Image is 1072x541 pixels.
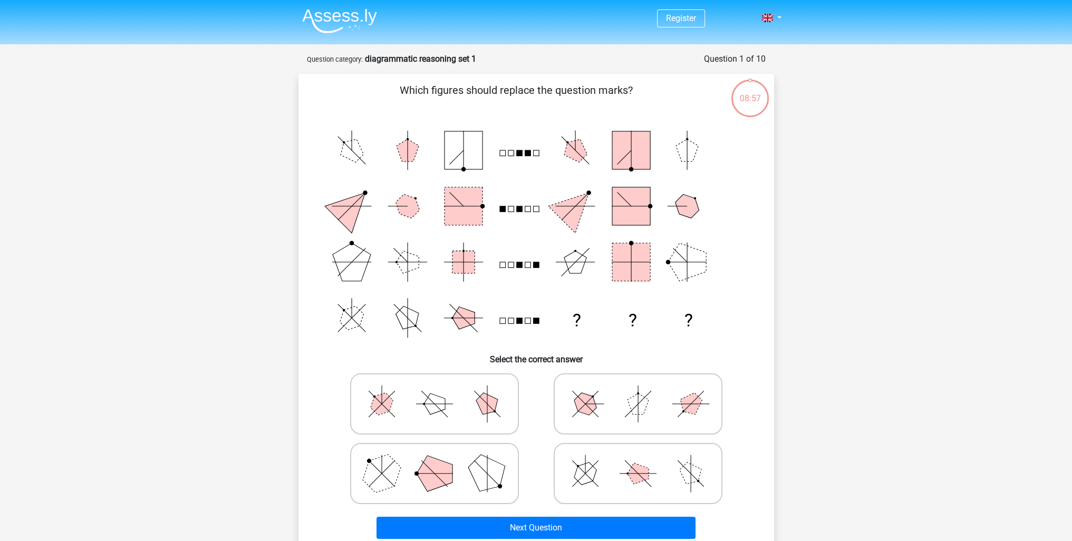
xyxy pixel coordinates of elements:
a: Register [666,13,696,23]
button: Next Question [376,517,696,539]
p: Which figures should replace the question marks? [315,82,718,114]
text: ? [628,310,636,331]
small: Question category: [307,55,363,63]
div: Question 1 of 10 [704,53,766,65]
text: ? [684,310,693,331]
h6: Select the correct answer [315,346,757,364]
text: ? [572,310,581,331]
div: 08:57 [730,79,770,105]
strong: diagrammatic reasoning set 1 [365,54,476,64]
img: Assessly [302,8,377,33]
